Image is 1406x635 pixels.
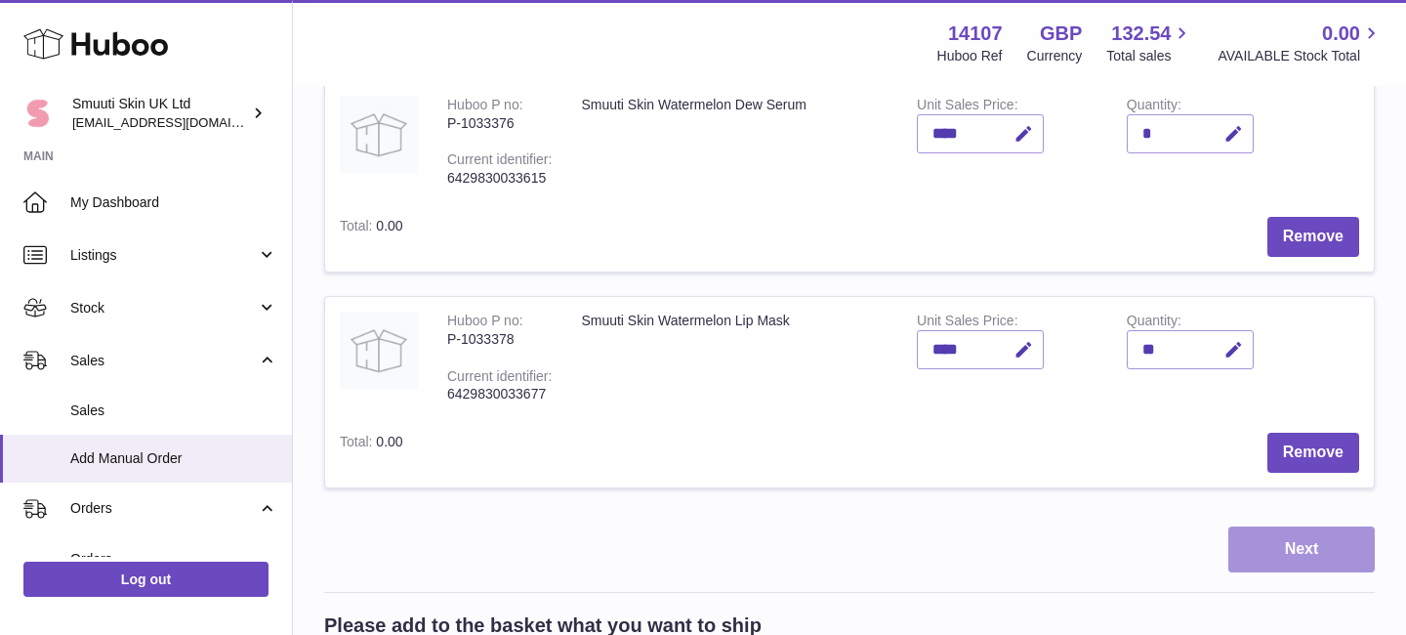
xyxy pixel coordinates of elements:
[1228,527,1375,572] button: Next
[1322,21,1360,47] span: 0.00
[1106,21,1193,65] a: 132.54 Total sales
[340,218,376,238] label: Total
[1218,47,1383,65] span: AVAILABLE Stock Total
[566,81,902,202] td: Smuuti Skin Watermelon Dew Serum
[1040,21,1082,47] strong: GBP
[1127,97,1181,117] label: Quantity
[1027,47,1083,65] div: Currency
[1106,47,1193,65] span: Total sales
[948,21,1003,47] strong: 14107
[447,114,552,133] div: P-1033376
[70,402,277,420] span: Sales
[70,246,257,265] span: Listings
[340,434,376,454] label: Total
[1218,21,1383,65] a: 0.00 AVAILABLE Stock Total
[70,449,277,468] span: Add Manual Order
[1267,433,1359,473] button: Remove
[70,299,257,317] span: Stock
[376,218,402,233] span: 0.00
[447,385,552,403] div: 6429830033677
[447,368,552,389] div: Current identifier
[917,313,1017,333] label: Unit Sales Price
[376,434,402,449] span: 0.00
[917,97,1017,117] label: Unit Sales Price
[70,352,257,370] span: Sales
[72,114,287,130] span: [EMAIL_ADDRESS][DOMAIN_NAME]
[70,550,277,569] span: Orders
[447,151,552,172] div: Current identifier
[70,193,277,212] span: My Dashboard
[937,47,1003,65] div: Huboo Ref
[447,169,552,188] div: 6429830033615
[72,95,248,132] div: Smuuti Skin UK Ltd
[340,96,418,174] img: Smuuti Skin Watermelon Dew Serum
[70,499,257,518] span: Orders
[1267,217,1359,257] button: Remove
[447,97,523,117] div: Huboo P no
[23,562,269,597] a: Log out
[566,297,902,418] td: Smuuti Skin Watermelon Lip Mask
[1127,313,1181,333] label: Quantity
[447,330,552,349] div: P-1033378
[23,99,53,128] img: tomi@beautyko.fi
[1111,21,1171,47] span: 132.54
[340,312,418,390] img: Smuuti Skin Watermelon Lip Mask
[447,313,523,333] div: Huboo P no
